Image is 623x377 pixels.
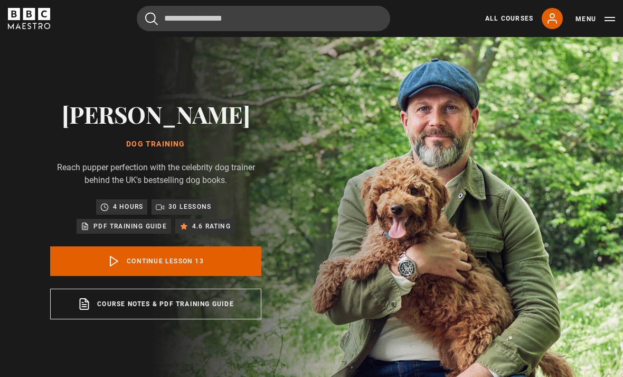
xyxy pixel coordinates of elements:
p: PDF training guide [93,221,167,232]
button: Toggle navigation [575,14,615,24]
p: 30 lessons [168,201,211,212]
svg: BBC Maestro [8,8,50,29]
p: Reach pupper perfection with the celebrity dog trainer behind the UK's bestselling dog books. [50,161,261,187]
p: 4.6 rating [192,221,231,232]
h2: [PERSON_NAME] [50,100,261,127]
a: Continue lesson 13 [50,246,261,276]
a: All Courses [485,14,533,23]
p: 4 hours [113,201,143,212]
button: Submit the search query [145,12,158,25]
input: Search [137,6,390,31]
a: Course notes & PDF training guide [50,289,261,319]
h1: Dog Training [50,140,261,149]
